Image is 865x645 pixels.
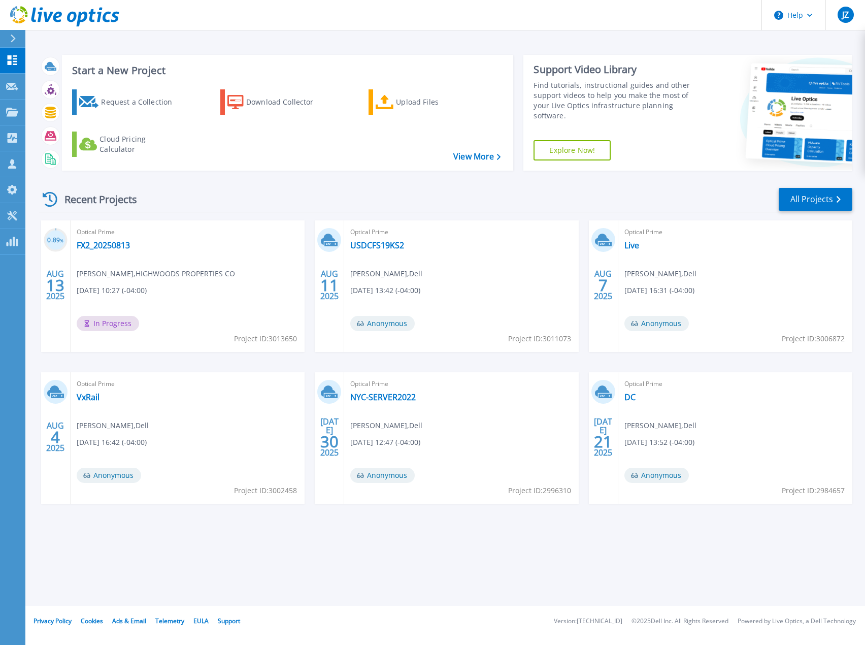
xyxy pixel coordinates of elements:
[34,617,72,625] a: Privacy Policy
[593,267,613,304] div: AUG 2025
[46,281,64,289] span: 13
[350,468,415,483] span: Anonymous
[594,437,612,446] span: 21
[554,618,622,625] li: Version: [TECHNICAL_ID]
[369,89,482,115] a: Upload Files
[218,617,240,625] a: Support
[77,316,139,331] span: In Progress
[77,437,147,448] span: [DATE] 16:42 (-04:00)
[598,281,608,289] span: 7
[60,238,63,243] span: %
[44,235,68,246] h3: 0.89
[350,437,420,448] span: [DATE] 12:47 (-04:00)
[77,468,141,483] span: Anonymous
[46,418,65,456] div: AUG 2025
[77,378,298,390] span: Optical Prime
[624,468,689,483] span: Anonymous
[234,333,297,344] span: Project ID: 3013650
[624,392,636,402] a: DC
[508,485,571,496] span: Project ID: 2996310
[193,617,209,625] a: EULA
[508,333,571,344] span: Project ID: 3011073
[624,420,696,431] span: [PERSON_NAME] , Dell
[350,378,572,390] span: Optical Prime
[320,281,339,289] span: 11
[453,152,501,162] a: View More
[72,132,185,157] a: Cloud Pricing Calculator
[155,617,184,625] a: Telemetry
[350,268,422,279] span: [PERSON_NAME] , Dell
[534,80,700,121] div: Find tutorials, instructional guides and other support videos to help you make the most of your L...
[350,392,416,402] a: NYC-SERVER2022
[72,65,501,76] h3: Start a New Project
[112,617,146,625] a: Ads & Email
[593,418,613,456] div: [DATE] 2025
[320,267,339,304] div: AUG 2025
[77,285,147,296] span: [DATE] 10:27 (-04:00)
[39,187,151,212] div: Recent Projects
[220,89,334,115] a: Download Collector
[77,392,99,402] a: VxRail
[396,92,477,112] div: Upload Files
[320,437,339,446] span: 30
[738,618,856,625] li: Powered by Live Optics, a Dell Technology
[782,485,845,496] span: Project ID: 2984657
[624,316,689,331] span: Anonymous
[842,11,849,19] span: JZ
[534,63,700,76] div: Support Video Library
[81,617,103,625] a: Cookies
[350,240,404,250] a: USDCFS19KS2
[631,618,728,625] li: © 2025 Dell Inc. All Rights Reserved
[779,188,852,211] a: All Projects
[77,227,298,238] span: Optical Prime
[72,89,185,115] a: Request a Collection
[99,134,181,154] div: Cloud Pricing Calculator
[350,227,572,238] span: Optical Prime
[624,227,846,238] span: Optical Prime
[101,92,182,112] div: Request a Collection
[624,378,846,390] span: Optical Prime
[350,316,415,331] span: Anonymous
[77,240,130,250] a: FX2_20250813
[77,420,149,431] span: [PERSON_NAME] , Dell
[51,433,60,441] span: 4
[624,285,694,296] span: [DATE] 16:31 (-04:00)
[350,285,420,296] span: [DATE] 13:42 (-04:00)
[624,437,694,448] span: [DATE] 13:52 (-04:00)
[534,140,611,160] a: Explore Now!
[234,485,297,496] span: Project ID: 3002458
[77,268,235,279] span: [PERSON_NAME] , HIGHWOODS PROPERTIES CO
[624,268,696,279] span: [PERSON_NAME] , Dell
[782,333,845,344] span: Project ID: 3006872
[246,92,327,112] div: Download Collector
[624,240,639,250] a: Live
[350,420,422,431] span: [PERSON_NAME] , Dell
[46,267,65,304] div: AUG 2025
[320,418,339,456] div: [DATE] 2025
